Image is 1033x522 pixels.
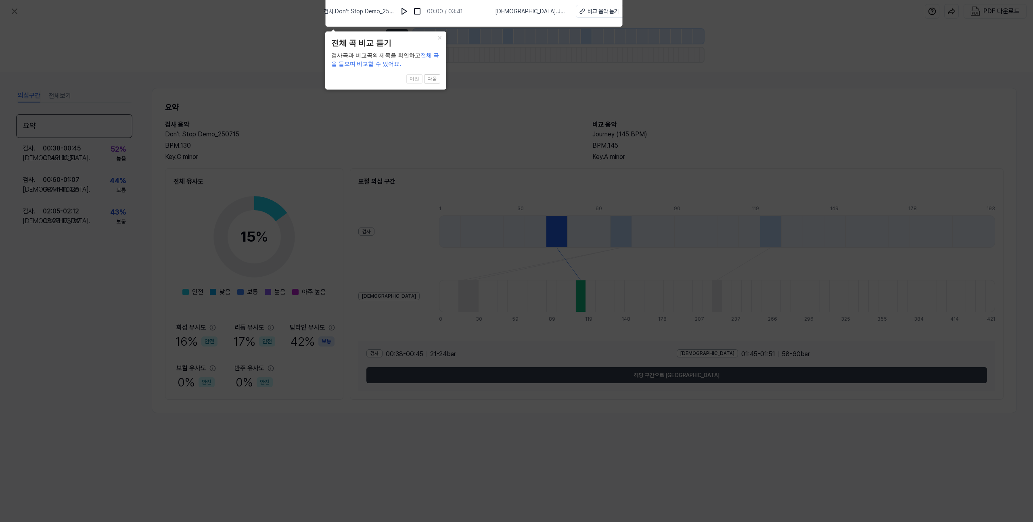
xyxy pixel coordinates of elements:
[588,7,619,16] div: 비교 음악 듣기
[495,7,566,16] span: [DEMOGRAPHIC_DATA] . Journey (145 BPM)
[427,7,463,16] div: 00:00 / 03:41
[400,7,408,15] img: play
[331,52,439,67] span: 전체 곡을 들으며 비교할 수 있어요.
[433,31,446,43] button: Close
[576,5,624,18] button: 비교 음악 듣기
[331,51,440,68] div: 검사곡과 비교곡의 제목을 확인하고
[424,74,440,84] button: 다음
[331,38,440,49] header: 전체 곡 비교 듣기
[324,7,395,16] span: 검사 . Don't Stop Demo_250715
[413,7,421,15] img: stop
